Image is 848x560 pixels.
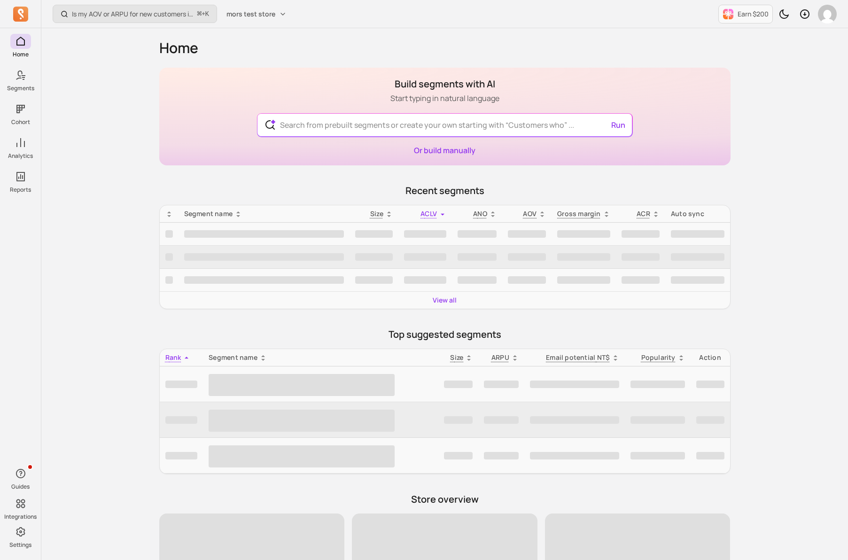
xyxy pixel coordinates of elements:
[818,5,837,23] img: avatar
[546,353,610,362] p: Email potential NT$
[775,5,794,23] button: Toggle dark mode
[209,353,432,362] div: Segment name
[450,353,463,362] span: Size
[607,116,629,134] button: Run
[184,209,344,218] div: Segment name
[404,230,446,238] span: ‌
[696,452,724,459] span: ‌
[696,416,724,424] span: ‌
[508,253,546,261] span: ‌
[671,253,724,261] span: ‌
[557,276,610,284] span: ‌
[738,9,769,19] p: Earn $200
[197,8,202,20] kbd: ⌘
[696,353,724,362] div: Action
[355,276,393,284] span: ‌
[184,230,344,238] span: ‌
[530,416,619,424] span: ‌
[523,209,537,218] p: AOV
[622,276,660,284] span: ‌
[641,353,676,362] p: Popularity
[404,276,446,284] span: ‌
[444,452,473,459] span: ‌
[420,209,437,218] span: ACLV
[637,209,650,218] p: ACR
[630,381,685,388] span: ‌
[622,230,660,238] span: ‌
[209,374,395,396] span: ‌
[205,10,209,18] kbd: K
[10,464,31,492] button: Guides
[630,416,685,424] span: ‌
[209,445,395,467] span: ‌
[226,9,275,19] span: mors test store
[8,152,33,160] p: Analytics
[11,483,30,490] p: Guides
[458,253,497,261] span: ‌
[197,9,209,19] span: +
[458,276,497,284] span: ‌
[444,381,473,388] span: ‌
[696,381,724,388] span: ‌
[458,230,497,238] span: ‌
[159,493,731,506] p: Store overview
[355,230,393,238] span: ‌
[165,452,198,459] span: ‌
[622,253,660,261] span: ‌
[165,276,173,284] span: ‌
[165,381,198,388] span: ‌
[209,410,395,432] span: ‌
[13,51,29,58] p: Home
[508,230,546,238] span: ‌
[473,209,487,218] span: ANO
[390,93,499,104] p: Start typing in natural language
[530,452,619,459] span: ‌
[355,253,393,261] span: ‌
[10,186,31,194] p: Reports
[4,513,37,521] p: Integrations
[491,353,509,362] p: ARPU
[414,145,475,156] a: Or build manually
[159,184,731,197] p: Recent segments
[557,209,601,218] p: Gross margin
[11,118,30,126] p: Cohort
[484,381,519,388] span: ‌
[53,5,217,23] button: Is my AOV or ARPU for new customers improving?⌘+K
[159,328,731,341] p: Top suggested segments
[630,452,685,459] span: ‌
[671,230,724,238] span: ‌
[221,6,292,23] button: mors test store
[165,253,173,261] span: ‌
[390,78,499,91] h1: Build segments with AI
[184,276,344,284] span: ‌
[557,230,610,238] span: ‌
[72,9,194,19] p: Is my AOV or ARPU for new customers improving?
[671,276,724,284] span: ‌
[671,209,724,218] div: Auto sync
[7,85,34,92] p: Segments
[508,276,546,284] span: ‌
[433,296,457,305] a: View all
[530,381,619,388] span: ‌
[557,253,610,261] span: ‌
[165,416,198,424] span: ‌
[165,230,173,238] span: ‌
[159,39,731,56] h1: Home
[370,209,383,218] span: Size
[718,5,773,23] button: Earn $200
[444,416,473,424] span: ‌
[484,452,519,459] span: ‌
[184,253,344,261] span: ‌
[272,114,617,136] input: Search from prebuilt segments or create your own starting with “Customers who” ...
[9,541,31,549] p: Settings
[484,416,519,424] span: ‌
[165,353,181,362] span: Rank
[404,253,446,261] span: ‌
